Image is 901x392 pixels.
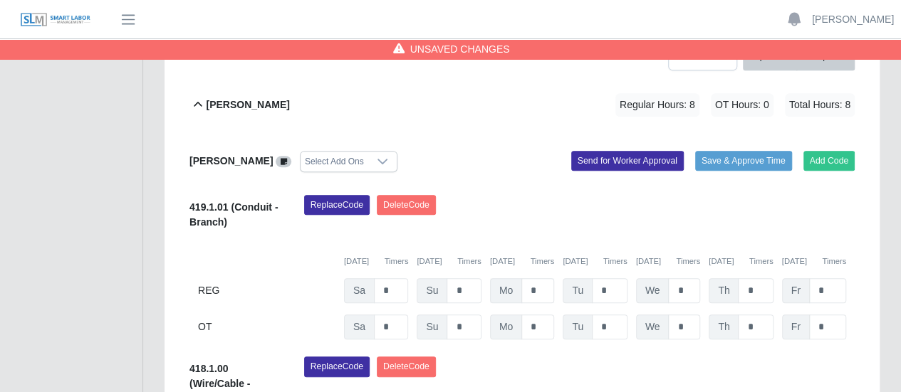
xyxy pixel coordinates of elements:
span: Tu [563,314,593,339]
button: Timers [603,255,627,267]
button: Timers [457,255,481,267]
div: [DATE] [490,255,554,267]
div: [DATE] [782,255,846,267]
div: [DATE] [636,255,700,267]
span: Sa [344,278,375,303]
span: We [636,314,670,339]
div: [DATE] [417,255,481,267]
a: View/Edit Notes [276,155,291,166]
button: Timers [749,255,774,267]
b: 419.1.01 (Conduit - Branch) [189,201,278,228]
span: OT Hours: 0 [711,93,774,117]
span: Th [709,314,739,339]
span: Th [709,278,739,303]
span: Tu [563,278,593,303]
button: DeleteCode [377,195,436,215]
span: Sa [344,314,375,339]
div: [DATE] [344,255,408,267]
img: SLM Logo [20,12,91,28]
div: OT [198,314,335,339]
button: [PERSON_NAME] Regular Hours: 8 OT Hours: 0 Total Hours: 8 [189,76,855,134]
div: REG [198,278,335,303]
button: Timers [676,255,700,267]
button: DeleteCode [377,356,436,376]
span: Fr [782,314,810,339]
button: ReplaceCode [304,356,370,376]
a: [PERSON_NAME] [812,12,894,27]
span: Fr [782,278,810,303]
span: Su [417,278,447,303]
div: [DATE] [709,255,773,267]
button: Save & Approve Time [695,151,792,171]
span: Mo [490,278,522,303]
span: Unsaved Changes [410,42,510,56]
button: Send for Worker Approval [571,151,684,171]
span: Mo [490,314,522,339]
button: Timers [822,255,846,267]
span: Regular Hours: 8 [615,93,699,117]
b: [PERSON_NAME] [189,155,273,166]
button: Timers [530,255,554,267]
button: ReplaceCode [304,195,370,215]
button: Timers [385,255,409,267]
button: Add Code [803,151,855,171]
div: Select Add Ons [301,152,368,171]
span: Total Hours: 8 [785,93,855,117]
span: We [636,278,670,303]
b: [PERSON_NAME] [206,97,289,112]
span: Su [417,314,447,339]
div: [DATE] [563,255,627,267]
